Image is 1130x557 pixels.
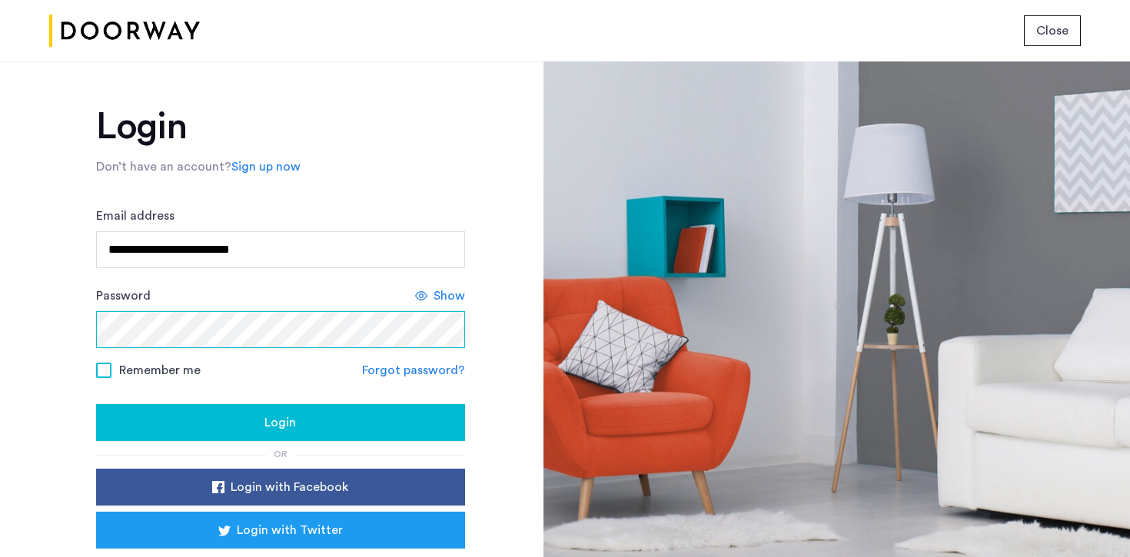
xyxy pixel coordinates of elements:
[434,287,465,305] span: Show
[264,413,296,432] span: Login
[96,161,231,173] span: Don’t have an account?
[1036,22,1069,40] span: Close
[119,361,201,380] span: Remember me
[237,521,343,539] span: Login with Twitter
[362,361,465,380] a: Forgot password?
[231,157,301,176] a: Sign up now
[96,287,151,305] label: Password
[274,449,287,459] span: or
[49,2,200,60] img: logo
[231,478,348,496] span: Login with Facebook
[96,108,465,145] h1: Login
[1024,15,1081,46] button: button
[96,512,465,549] button: button
[96,207,174,225] label: Email address
[96,469,465,506] button: button
[96,404,465,441] button: button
